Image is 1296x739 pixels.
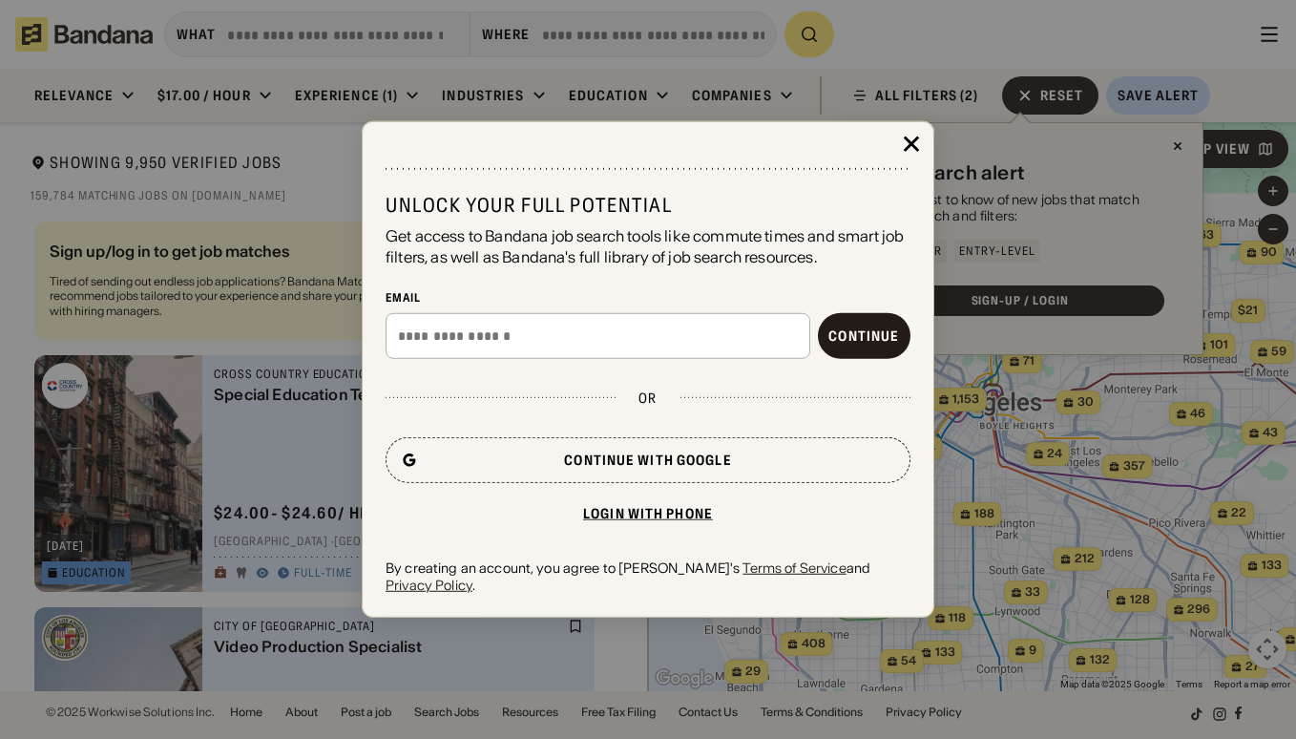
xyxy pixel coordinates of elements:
[386,290,910,306] div: Email
[828,329,899,343] div: Continue
[742,560,846,577] a: Terms of Service
[564,454,731,467] div: Continue with Google
[386,192,910,217] div: Unlock your full potential
[638,390,657,407] div: or
[386,560,910,594] div: By creating an account, you agree to [PERSON_NAME]'s and .
[386,224,910,267] div: Get access to Bandana job search tools like commute times and smart job filters, as well as Banda...
[583,507,713,520] div: Login with phone
[386,577,472,594] a: Privacy Policy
